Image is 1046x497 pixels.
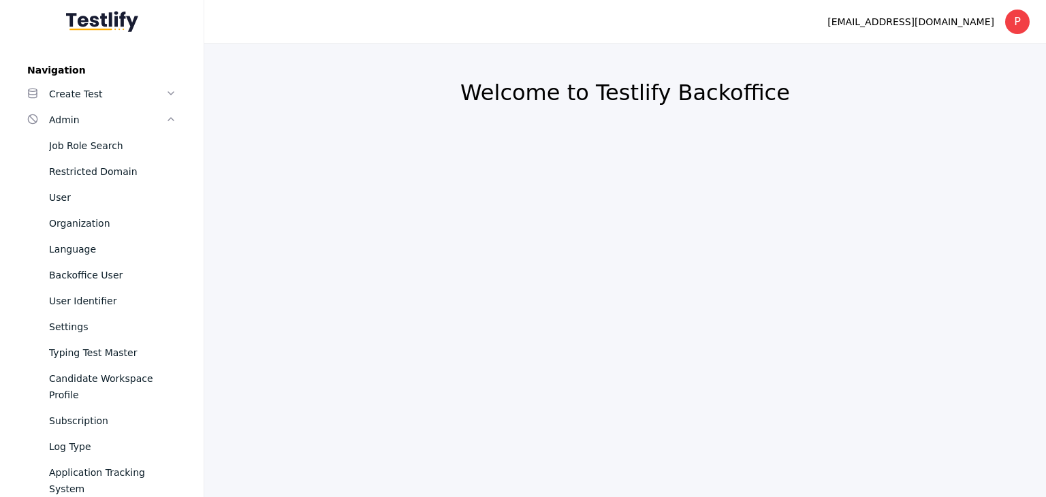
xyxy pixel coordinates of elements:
[49,438,176,455] div: Log Type
[16,262,187,288] a: Backoffice User
[49,464,176,497] div: Application Tracking System
[16,133,187,159] a: Job Role Search
[16,434,187,460] a: Log Type
[16,340,187,366] a: Typing Test Master
[49,241,176,257] div: Language
[49,370,176,403] div: Candidate Workspace Profile
[49,267,176,283] div: Backoffice User
[16,159,187,185] a: Restricted Domain
[16,236,187,262] a: Language
[827,14,994,30] div: [EMAIL_ADDRESS][DOMAIN_NAME]
[16,366,187,408] a: Candidate Workspace Profile
[49,293,176,309] div: User Identifier
[1005,10,1030,34] div: P
[49,215,176,231] div: Organization
[49,138,176,154] div: Job Role Search
[16,185,187,210] a: User
[49,112,165,128] div: Admin
[237,79,1013,106] h2: Welcome to Testlify Backoffice
[16,210,187,236] a: Organization
[49,319,176,335] div: Settings
[49,86,165,102] div: Create Test
[66,11,138,32] img: Testlify - Backoffice
[16,65,187,76] label: Navigation
[49,189,176,206] div: User
[16,314,187,340] a: Settings
[16,288,187,314] a: User Identifier
[16,408,187,434] a: Subscription
[49,344,176,361] div: Typing Test Master
[49,163,176,180] div: Restricted Domain
[49,413,176,429] div: Subscription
